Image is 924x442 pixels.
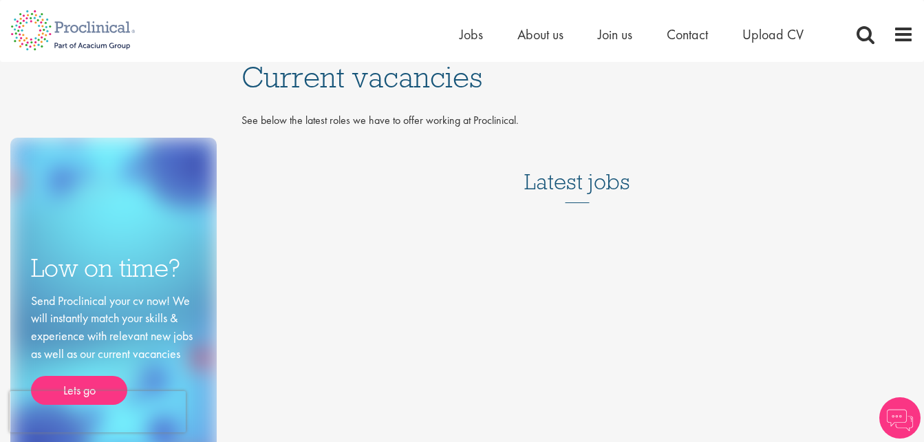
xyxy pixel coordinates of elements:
[31,292,196,406] div: Send Proclinical your cv now! We will instantly match your skills & experience with relevant new ...
[667,25,708,43] a: Contact
[742,25,804,43] a: Upload CV
[879,397,921,439] img: Chatbot
[31,255,196,282] h3: Low on time?
[598,25,632,43] a: Join us
[524,136,630,203] h3: Latest jobs
[31,376,127,405] a: Lets go
[517,25,563,43] a: About us
[10,391,186,432] iframe: reCAPTCHA
[460,25,483,43] a: Jobs
[241,59,482,96] span: Current vacancies
[241,113,914,129] p: See below the latest roles we have to offer working at Proclinical.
